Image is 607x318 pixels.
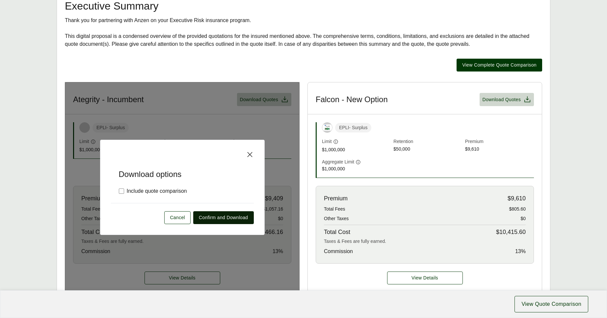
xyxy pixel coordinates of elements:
button: View Complete Quote Comparison [457,59,542,72]
div: Thank you for partnering with Anzen on your Executive Risk insurance program. This digital propos... [65,16,542,48]
span: Premium [465,138,534,146]
span: Commission [324,247,353,255]
span: $0 [520,215,526,222]
h2: Executive Summary [65,1,542,11]
button: View Details [387,272,463,284]
span: Download Quotes [482,96,521,103]
span: $9,610 [508,194,526,203]
label: Include quote comparison [119,187,187,195]
span: $9,610 [465,146,534,153]
a: Falcon - New Option details [387,272,463,284]
span: View Complete Quote Comparison [462,62,537,69]
span: EPLI - Surplus [335,123,371,132]
button: View Quote Comparison [515,296,588,312]
span: Aggregate Limit [322,159,354,165]
span: 13 % [515,247,526,255]
div: Taxes & Fees are fully earned. [324,238,526,245]
span: View Details [411,275,438,281]
span: View Quote Comparison [521,300,581,308]
span: $1,000,000 [322,146,391,153]
span: Premium [324,194,348,203]
span: Limit [322,138,332,145]
span: $1,000,000 [322,165,391,172]
span: Total Fees [324,206,345,213]
h3: Falcon - New Option [316,95,388,104]
span: $10,415.60 [496,228,526,237]
button: Cancel [164,211,191,224]
button: Download Quotes [480,93,534,106]
span: Retention [393,138,462,146]
button: Confirm and Download [193,211,253,224]
img: Falcon Risk - HDI [322,125,332,131]
span: Other Taxes [324,215,349,222]
h5: Download options [111,159,254,179]
span: $50,000 [393,146,462,153]
span: $805.60 [509,206,526,213]
span: Confirm and Download [199,214,248,221]
span: Cancel [170,214,185,221]
span: Total Cost [324,228,350,237]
